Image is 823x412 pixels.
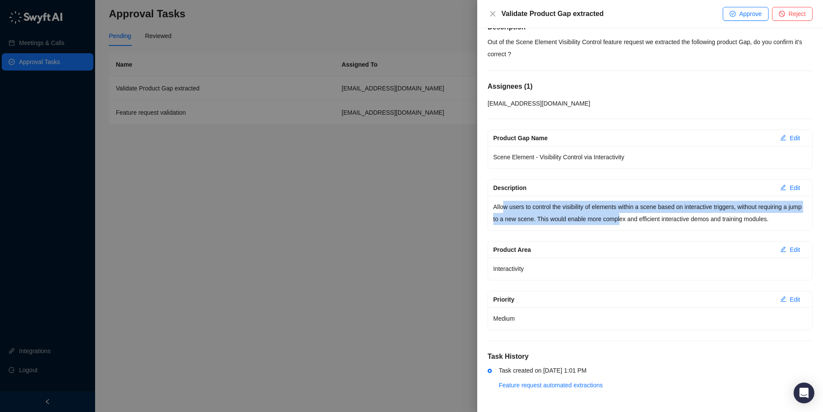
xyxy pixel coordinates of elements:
button: Edit [773,131,807,145]
button: Close [488,9,498,19]
div: Product Gap Name [493,133,773,143]
div: Open Intercom Messenger [794,383,814,403]
p: Medium [493,312,807,325]
p: Scene Element - Visibility Control via Interactivity [493,151,807,163]
a: Feature request automated extractions [499,382,603,389]
button: Edit [773,243,807,257]
p: Interactivity [493,263,807,275]
button: Reject [772,7,813,21]
span: edit [780,296,786,302]
div: Validate Product Gap extracted [501,9,723,19]
span: close [489,10,496,17]
span: check-circle [730,11,736,17]
span: Approve [739,9,762,19]
h5: Task History [488,351,813,362]
h5: Assignees ( 1 ) [488,81,813,92]
span: Edit [790,183,800,193]
span: stop [779,11,785,17]
button: Edit [773,181,807,195]
span: [EMAIL_ADDRESS][DOMAIN_NAME] [488,100,590,107]
span: edit [780,246,786,252]
span: Edit [790,245,800,254]
span: edit [780,135,786,141]
button: Approve [723,7,769,21]
p: Out of the Scene Element Visibility Control feature request we extracted the following product Ga... [488,36,813,60]
span: edit [780,184,786,190]
button: Edit [773,293,807,306]
span: Edit [790,133,800,143]
p: Allow users to control the visibility of elements within a scene based on interactive triggers, w... [493,201,807,225]
span: Reject [788,9,806,19]
span: Edit [790,295,800,304]
div: Priority [493,295,773,304]
div: Description [493,183,773,193]
div: Product Area [493,245,773,254]
span: Task created on [DATE] 1:01 PM [499,367,587,374]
